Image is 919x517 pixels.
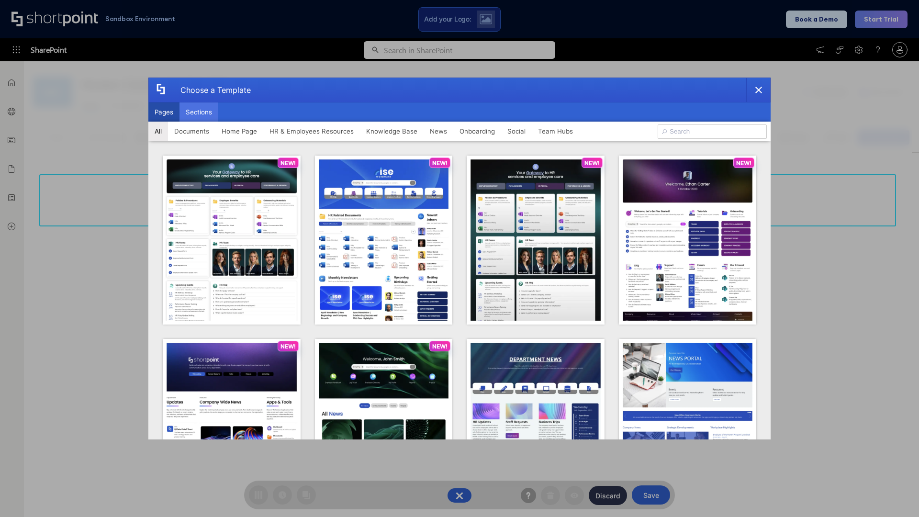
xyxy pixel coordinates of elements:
p: NEW! [584,159,600,167]
div: Choose a Template [173,78,251,102]
button: Knowledge Base [360,122,424,141]
button: Home Page [215,122,263,141]
div: template selector [148,78,771,439]
button: HR & Employees Resources [263,122,360,141]
p: NEW! [280,343,296,350]
button: All [148,122,168,141]
p: NEW! [432,343,448,350]
iframe: Chat Widget [747,406,919,517]
p: NEW! [736,159,751,167]
p: NEW! [432,159,448,167]
button: News [424,122,453,141]
p: NEW! [280,159,296,167]
button: Team Hubs [532,122,579,141]
input: Search [658,124,767,139]
button: Onboarding [453,122,501,141]
button: Documents [168,122,215,141]
button: Social [501,122,532,141]
button: Pages [148,102,179,122]
button: Sections [179,102,218,122]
